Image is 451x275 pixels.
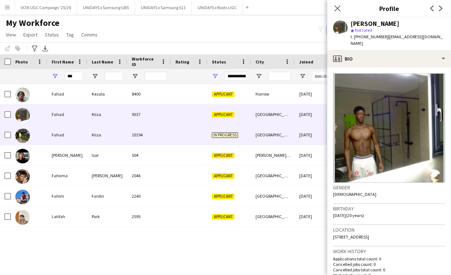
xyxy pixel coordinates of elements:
span: Applicant [212,214,234,220]
div: [DATE] [295,84,339,104]
div: 9337 [127,104,171,124]
div: [GEOGRAPHIC_DATA] [251,166,295,186]
button: Open Filter Menu [299,73,306,80]
span: [DEMOGRAPHIC_DATA] [333,191,376,197]
span: Applicant [212,153,234,158]
span: Photo [15,59,28,65]
span: Status [212,59,226,65]
button: Open Filter Menu [212,73,218,80]
a: View [3,30,19,39]
div: [GEOGRAPHIC_DATA] [251,125,295,145]
div: [DATE] [295,145,339,165]
div: Fardin [87,186,127,206]
div: [DATE] [295,104,339,124]
span: Last Name [92,59,113,65]
button: Open Filter Menu [92,73,98,80]
div: Fahiima [47,166,87,186]
span: Applicant [212,194,234,199]
div: [DATE] [295,125,339,145]
div: Latifah [47,206,87,226]
div: Fahim [47,186,87,206]
div: [PERSON_NAME] [GEOGRAPHIC_DATA] [251,145,295,165]
h3: Work history [333,248,445,255]
input: Joined Filter Input [312,72,334,81]
span: Rating [175,59,189,65]
input: City Filter Input [269,72,290,81]
div: 2240 [127,186,171,206]
img: Fahad Kezala [15,88,30,102]
div: 10194 [127,125,171,145]
span: First Name [52,59,74,65]
a: Status [42,30,62,39]
span: In progress [212,132,238,138]
h3: Birthday [333,205,445,212]
span: Applicant [212,112,234,117]
div: Bio [327,50,451,67]
app-action-btn: Export XLSX [41,44,50,53]
span: View [6,31,16,38]
span: Export [23,31,37,38]
div: Harrow [251,84,295,104]
h3: Location [333,226,445,233]
div: 504 [127,145,171,165]
span: Applicant [212,92,234,97]
div: Isat [87,145,127,165]
button: Open Filter Menu [256,73,262,80]
h3: Profile [327,4,451,13]
span: Not rated [355,27,372,33]
button: Open Filter Menu [52,73,58,80]
span: Applicant [212,173,234,179]
a: Tag [63,30,77,39]
span: Comms [81,31,98,38]
div: 2046 [127,166,171,186]
span: Status [45,31,59,38]
p: Cancelled jobs total count: 0 [333,267,445,272]
div: [PERSON_NAME] [87,166,127,186]
span: Tag [66,31,74,38]
div: 2595 [127,206,171,226]
div: [DATE] [295,186,339,206]
img: Fahad Kiiza [15,128,30,143]
app-action-btn: Advanced filters [30,44,39,53]
span: My Workforce [6,18,59,28]
button: UNiDAYS x Samsung S11 [135,0,192,15]
div: Fahad [47,125,87,145]
button: Everyone9,776 [326,26,363,34]
span: City [256,59,264,65]
div: Fahad [47,84,87,104]
span: [DATE] (20 years) [333,213,364,218]
input: Last Name Filter Input [105,72,123,81]
h3: Gender [333,184,445,191]
img: Fahim Fardin [15,190,30,204]
input: Workforce ID Filter Input [145,72,167,81]
button: VOXI UGC Campaign '25/26 [15,0,77,15]
button: UNiDAYS x Boots UGC [192,0,243,15]
img: Latifah Park [15,210,30,225]
button: Open Filter Menu [132,73,138,80]
div: Kezala [87,84,127,104]
span: t. [PHONE_NUMBER] [351,34,388,39]
a: Export [20,30,40,39]
p: Cancelled jobs count: 0 [333,262,445,267]
p: Applications total count: 0 [333,256,445,262]
span: [STREET_ADDRESS] [333,234,369,240]
img: Fahiima Mahamud [15,169,30,184]
a: Comms [78,30,100,39]
div: [DATE] [295,206,339,226]
div: [DATE] [295,166,339,186]
div: Kiiza [87,125,127,145]
div: Fahad [47,104,87,124]
button: UNiDAYS x Samsung GB5 [77,0,135,15]
div: Kiiza [87,104,127,124]
div: [PERSON_NAME] [47,145,87,165]
span: Joined [299,59,313,65]
div: Park [87,206,127,226]
img: Fahad Kiiza [15,108,30,123]
input: First Name Filter Input [65,72,83,81]
img: Crew avatar or photo [333,73,445,183]
span: Workforce ID [132,56,158,67]
div: [GEOGRAPHIC_DATA] [251,104,295,124]
div: [PERSON_NAME] [351,20,399,27]
div: [GEOGRAPHIC_DATA] [251,206,295,226]
div: [GEOGRAPHIC_DATA] [251,186,295,206]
